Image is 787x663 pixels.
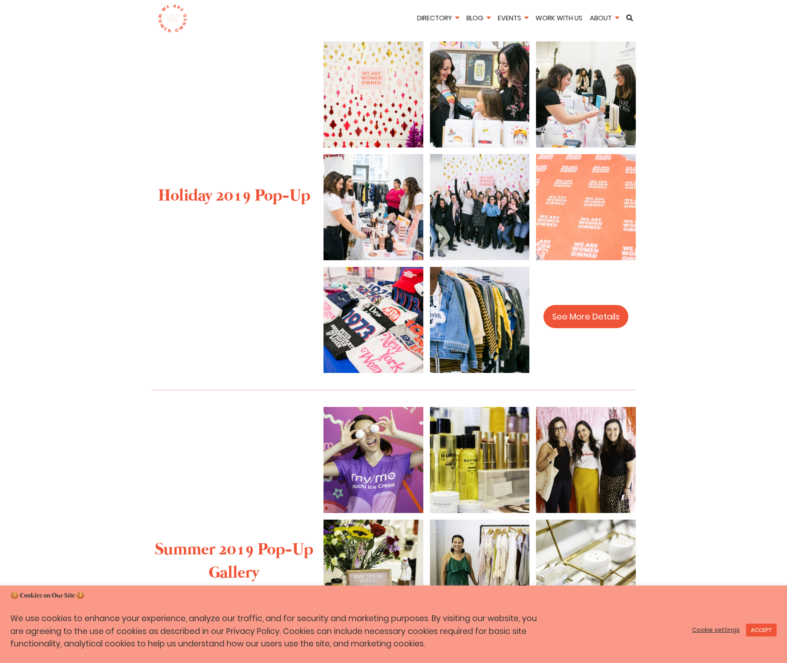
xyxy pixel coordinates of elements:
[158,4,187,33] img: logo
[414,13,462,25] li: Directory
[495,13,531,25] li: Events
[414,13,462,23] a: Directory
[10,612,547,651] p: We use cookies to enhance your experience, analyze our traffic, and for security and marketing pu...
[158,185,310,207] a: Holiday 2019 Pop-Up
[495,13,531,23] a: Events
[464,13,493,23] a: Blog
[10,591,777,600] h5: 🍪 Cookies on Our Site 🍪
[587,13,622,23] a: About
[692,626,740,634] a: Cookie settings
[543,305,628,328] a: See More Details
[155,539,313,584] a: Summer 2019 Pop-Up Gallery
[464,13,493,25] li: Blog
[587,13,622,25] li: About
[746,624,777,636] a: ACCEPT
[533,13,585,23] a: Work With Us
[623,15,636,21] a: Search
